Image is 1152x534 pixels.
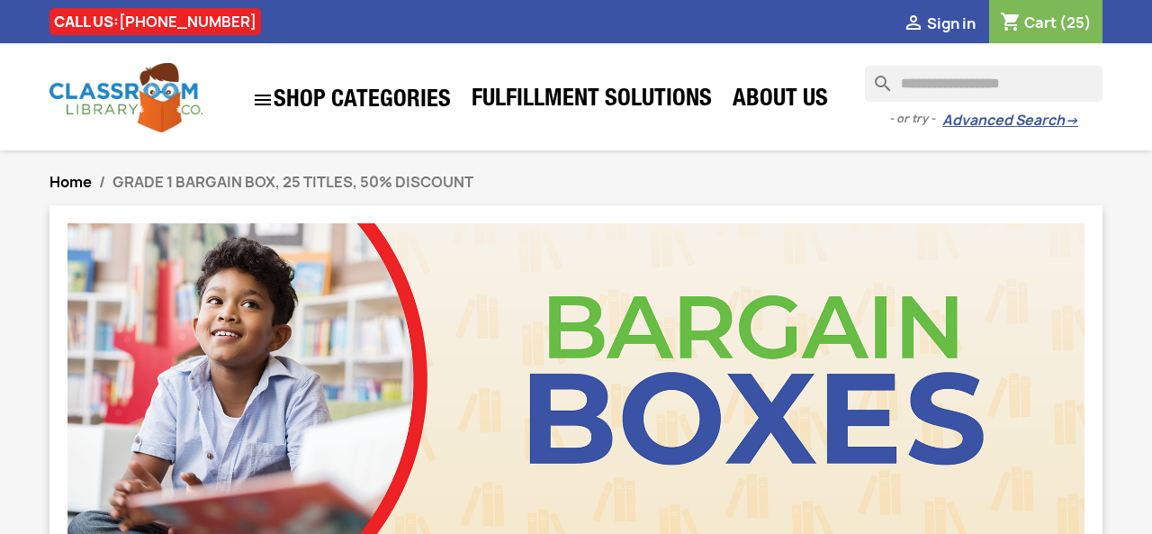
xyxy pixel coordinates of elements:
a:  Sign in [903,14,976,33]
span: Cart [1024,13,1057,32]
i:  [252,89,274,111]
div: CALL US: [49,8,261,35]
a: Advanced Search→ [942,112,1078,130]
span: Sign in [927,14,976,33]
a: [PHONE_NUMBER] [119,12,256,32]
i: shopping_cart [1000,13,1021,34]
span: - or try - [889,110,942,128]
a: Home [49,172,92,192]
i: search [865,66,886,87]
a: Shopping cart link containing 25 product(s) [1000,13,1092,32]
img: Classroom Library Company [49,63,202,132]
span: → [1065,112,1078,130]
input: Search [865,66,1102,102]
a: About Us [724,83,837,119]
a: SHOP CATEGORIES [243,80,460,120]
span: GRADE 1 BARGAIN BOX, 25 TITLES, 50% DISCOUNT [112,172,473,192]
a: Fulfillment Solutions [463,83,721,119]
i:  [903,14,924,35]
span: (25) [1059,13,1092,32]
